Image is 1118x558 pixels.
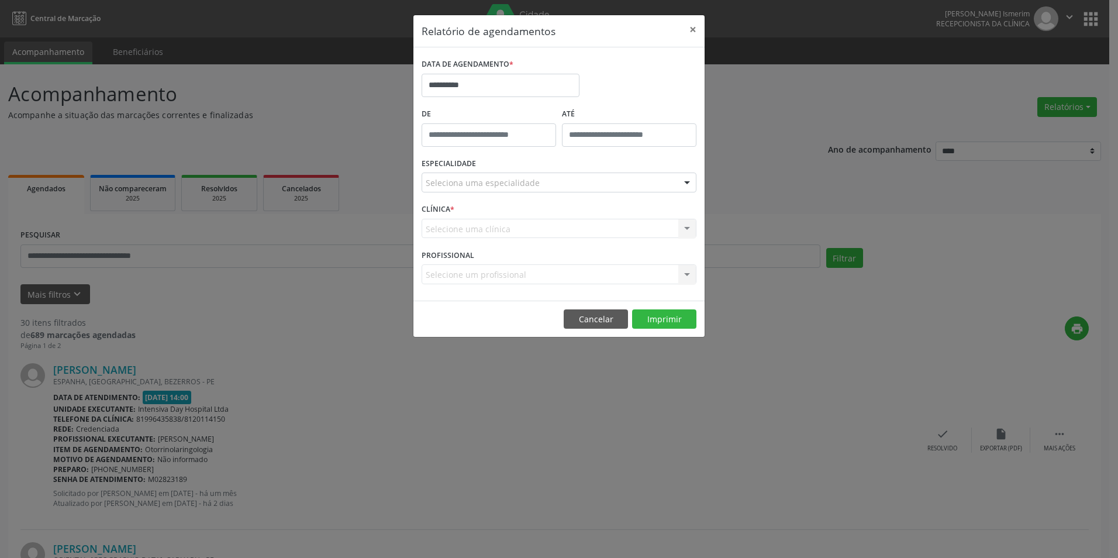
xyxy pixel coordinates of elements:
[564,309,628,329] button: Cancelar
[422,155,476,173] label: ESPECIALIDADE
[562,105,696,123] label: ATÉ
[681,15,705,44] button: Close
[426,177,540,189] span: Seleciona uma especialidade
[422,56,513,74] label: DATA DE AGENDAMENTO
[422,23,555,39] h5: Relatório de agendamentos
[422,201,454,219] label: CLÍNICA
[422,246,474,264] label: PROFISSIONAL
[422,105,556,123] label: De
[632,309,696,329] button: Imprimir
